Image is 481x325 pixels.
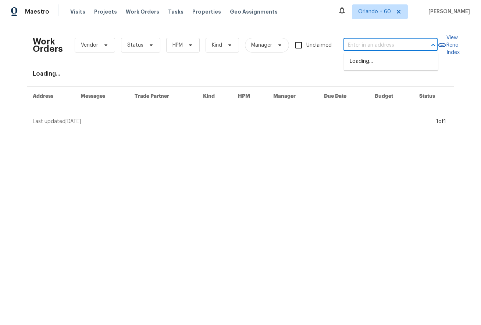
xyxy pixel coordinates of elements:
span: [DATE] [65,119,81,124]
button: Close [428,40,438,50]
span: Vendor [81,41,98,49]
span: Work Orders [126,8,159,15]
span: Status [127,41,143,49]
th: HPM [232,87,267,106]
span: [PERSON_NAME] [425,8,470,15]
input: Enter in an address [343,40,417,51]
th: Trade Partner [129,87,197,106]
div: Loading… [344,53,438,71]
span: Tasks [168,9,184,14]
div: 1 of 1 [436,118,446,125]
th: Messages [75,87,129,106]
th: Budget [369,87,413,106]
div: Loading... [33,70,448,77]
span: Unclaimed [306,41,332,49]
span: Manager [251,41,272,49]
span: Geo Assignments [230,8,278,15]
span: Properties [192,8,221,15]
span: Maestro [25,8,49,15]
h2: Work Orders [33,38,63,53]
th: Address [27,87,75,106]
th: Manager [267,87,318,106]
th: Kind [197,87,232,106]
div: Last updated [33,118,434,125]
span: HPM [172,41,183,49]
a: View Reno Index [438,34,460,56]
th: Due Date [318,87,369,106]
th: Status [413,87,454,106]
span: Projects [94,8,117,15]
span: Visits [70,8,85,15]
span: Kind [212,41,222,49]
span: Orlando + 60 [358,8,391,15]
